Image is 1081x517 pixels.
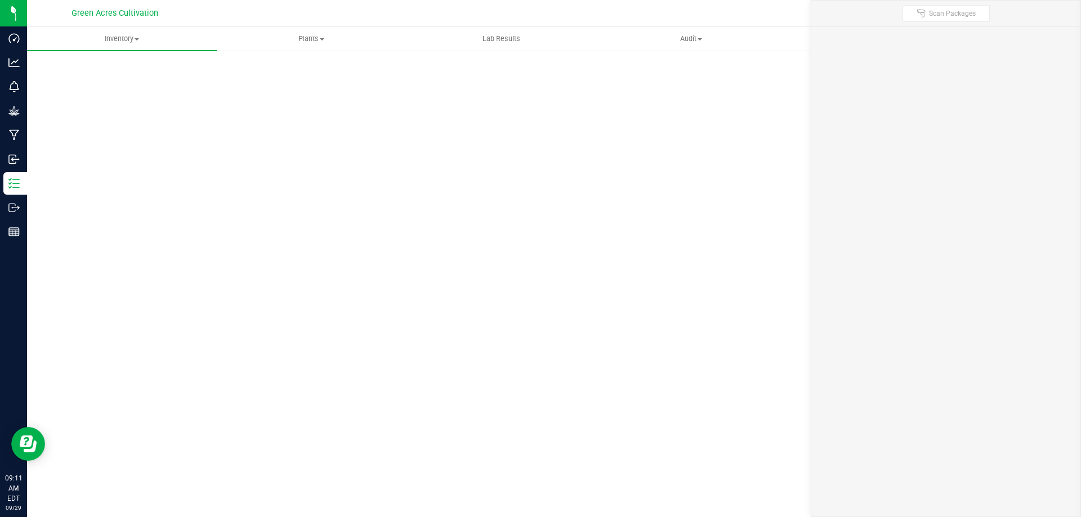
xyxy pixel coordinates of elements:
iframe: Resource center [11,427,45,461]
inline-svg: Grow [8,105,20,116]
span: Plants [217,34,406,44]
p: 09/29 [5,503,22,512]
inline-svg: Dashboard [8,33,20,44]
inline-svg: Analytics [8,57,20,68]
inline-svg: Outbound [8,202,20,213]
span: Inventory [27,34,217,44]
inline-svg: Inbound [8,154,20,165]
inline-svg: Inventory [8,178,20,189]
span: Lab Results [467,34,535,44]
a: Inventory [27,27,217,51]
span: Audit [597,34,785,44]
a: Lab Results [407,27,596,51]
a: Plants [217,27,407,51]
inline-svg: Reports [8,226,20,237]
inline-svg: Monitoring [8,81,20,92]
span: Green Acres Cultivation [72,8,158,18]
p: 09:11 AM EDT [5,473,22,503]
inline-svg: Manufacturing [8,129,20,141]
a: Audit [596,27,786,51]
a: Inventory Counts [786,27,976,51]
